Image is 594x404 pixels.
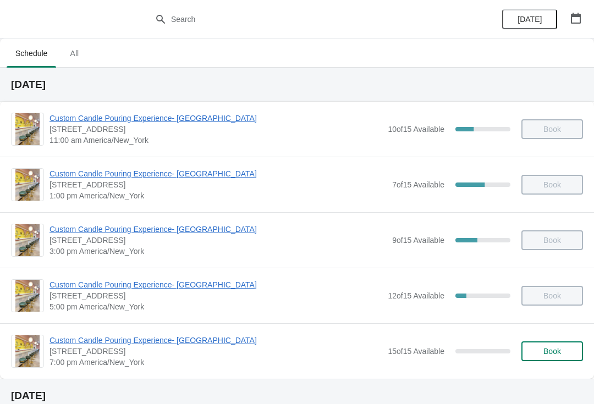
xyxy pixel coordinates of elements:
span: Custom Candle Pouring Experience- [GEOGRAPHIC_DATA] [50,168,387,179]
span: Custom Candle Pouring Experience- [GEOGRAPHIC_DATA] [50,113,382,124]
button: Book [521,341,583,361]
span: [STREET_ADDRESS] [50,124,382,135]
span: 11:00 am America/New_York [50,135,382,146]
img: Custom Candle Pouring Experience- Delray Beach | 415 East Atlantic Avenue, Delray Beach, FL, USA ... [15,113,40,145]
span: Custom Candle Pouring Experience- [GEOGRAPHIC_DATA] [50,335,382,346]
span: 10 of 15 Available [388,125,444,134]
input: Search [170,9,446,29]
span: Schedule [7,43,56,63]
span: 1:00 pm America/New_York [50,190,387,201]
span: Book [543,347,561,356]
img: Custom Candle Pouring Experience- Delray Beach | 415 East Atlantic Avenue, Delray Beach, FL, USA ... [15,335,40,367]
span: 9 of 15 Available [392,236,444,245]
img: Custom Candle Pouring Experience- Delray Beach | 415 East Atlantic Avenue, Delray Beach, FL, USA ... [15,280,40,312]
span: 12 of 15 Available [388,291,444,300]
span: 7:00 pm America/New_York [50,357,382,368]
span: [STREET_ADDRESS] [50,290,382,301]
span: [STREET_ADDRESS] [50,179,387,190]
h2: [DATE] [11,390,583,401]
span: [STREET_ADDRESS] [50,346,382,357]
span: Custom Candle Pouring Experience- [GEOGRAPHIC_DATA] [50,279,382,290]
span: [DATE] [518,15,542,24]
span: 7 of 15 Available [392,180,444,189]
span: 3:00 pm America/New_York [50,246,387,257]
img: Custom Candle Pouring Experience- Delray Beach | 415 East Atlantic Avenue, Delray Beach, FL, USA ... [15,224,40,256]
span: 15 of 15 Available [388,347,444,356]
span: Custom Candle Pouring Experience- [GEOGRAPHIC_DATA] [50,224,387,235]
img: Custom Candle Pouring Experience- Delray Beach | 415 East Atlantic Avenue, Delray Beach, FL, USA ... [15,169,40,201]
h2: [DATE] [11,79,583,90]
span: [STREET_ADDRESS] [50,235,387,246]
span: All [61,43,88,63]
button: [DATE] [502,9,557,29]
span: 5:00 pm America/New_York [50,301,382,312]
